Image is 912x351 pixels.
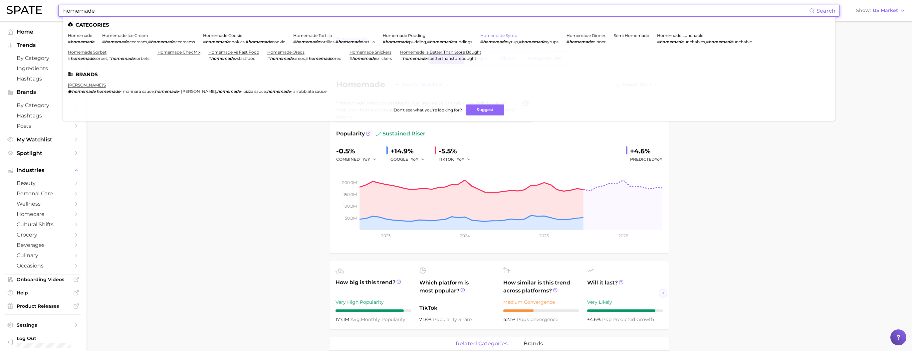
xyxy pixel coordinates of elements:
div: , [267,56,342,61]
span: - arrabbiata sauce [291,89,327,94]
span: YoY [655,157,662,162]
div: GOOGLE [390,155,429,163]
span: sorbets [134,56,149,61]
a: Onboarding Videos [5,274,81,284]
em: homemade [97,89,120,94]
span: pudding [409,39,426,44]
span: # [480,39,483,44]
span: # [400,56,403,61]
em: homemade [217,89,241,94]
em: homemade [709,39,732,44]
span: predicted growth [602,316,654,322]
span: # [427,39,430,44]
a: beverages [5,240,81,250]
div: , [293,39,375,44]
em: homemade [206,39,229,44]
em: homemade [267,89,291,94]
span: # [102,39,105,44]
span: Ingredients [17,65,70,72]
span: Search [816,8,835,14]
div: Medium Convergence [503,298,579,306]
em: homemade [71,56,94,61]
span: syrups [545,39,559,44]
span: sorbet [94,56,107,61]
span: isbetterthanstorebought [426,56,476,61]
span: How big is this trend? [336,278,411,295]
em: homemade [151,39,174,44]
button: ShowUS Market [854,6,907,15]
a: Spotlight [5,148,81,158]
span: dinner [593,39,606,44]
span: Hashtags [17,76,70,82]
span: # [706,39,709,44]
em: homemade [338,39,362,44]
a: by Category [5,100,81,110]
em: homemade [352,56,376,61]
div: 4 / 10 [503,309,579,312]
span: snickers [376,56,392,61]
span: by Category [17,102,70,108]
tspan: 2024 [460,233,470,238]
span: related categories [456,341,508,347]
a: homemade tortilla [293,33,332,38]
span: Popularity [336,130,365,138]
div: 9 / 10 [587,309,663,312]
button: Industries [5,165,81,175]
em: homemade [483,39,507,44]
span: YoY [457,156,464,162]
span: icecream [128,39,147,44]
span: Brands [17,89,70,95]
a: wellness [5,199,81,209]
span: # [657,39,660,44]
span: # [293,39,296,44]
div: , [657,39,752,44]
span: icecreams [174,39,195,44]
a: Posts [5,121,81,131]
span: - [PERSON_NAME] [178,89,216,94]
span: grocery [17,232,70,238]
span: Home [17,29,70,35]
em: homemade [270,56,294,61]
span: lunchable [732,39,752,44]
a: homemade lunchable [657,33,703,38]
span: Will it last? [587,279,663,295]
span: - marinara sauce [120,89,154,94]
button: Suggest [466,104,504,115]
span: Posts [17,123,70,129]
div: +14.9% [390,146,429,156]
a: grocery [5,230,81,240]
a: cultural shifts [5,219,81,230]
span: Show [856,9,871,12]
span: vsfastfood [235,56,256,61]
a: Home [5,27,81,37]
span: Log Out [17,335,76,341]
a: Settings [5,320,81,330]
a: beauty [5,178,81,188]
span: cookie [272,39,285,44]
span: - pizza sauce [241,89,266,94]
div: combined [336,155,381,163]
a: homemade ice cream [102,33,148,38]
button: YoY [362,155,377,163]
em: homemade [430,39,453,44]
span: cultural shifts [17,221,70,228]
span: lunchables [683,39,705,44]
a: homecare [5,209,81,219]
span: # [349,56,352,61]
span: TikTok [419,304,495,312]
span: # [383,39,385,44]
span: Spotlight [17,150,70,156]
span: # [336,39,338,44]
div: Very High Popularity [336,298,411,306]
button: Brands [5,87,81,97]
a: Hashtags [5,74,81,84]
em: homemade [660,39,683,44]
span: # [208,56,211,61]
span: # [306,56,309,61]
span: beverages [17,242,70,248]
span: # [203,39,206,44]
input: Search here for a brand, industry, or ingredient [63,5,809,16]
span: Settings [17,322,70,328]
span: YoY [411,156,418,162]
em: homemade [403,56,426,61]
